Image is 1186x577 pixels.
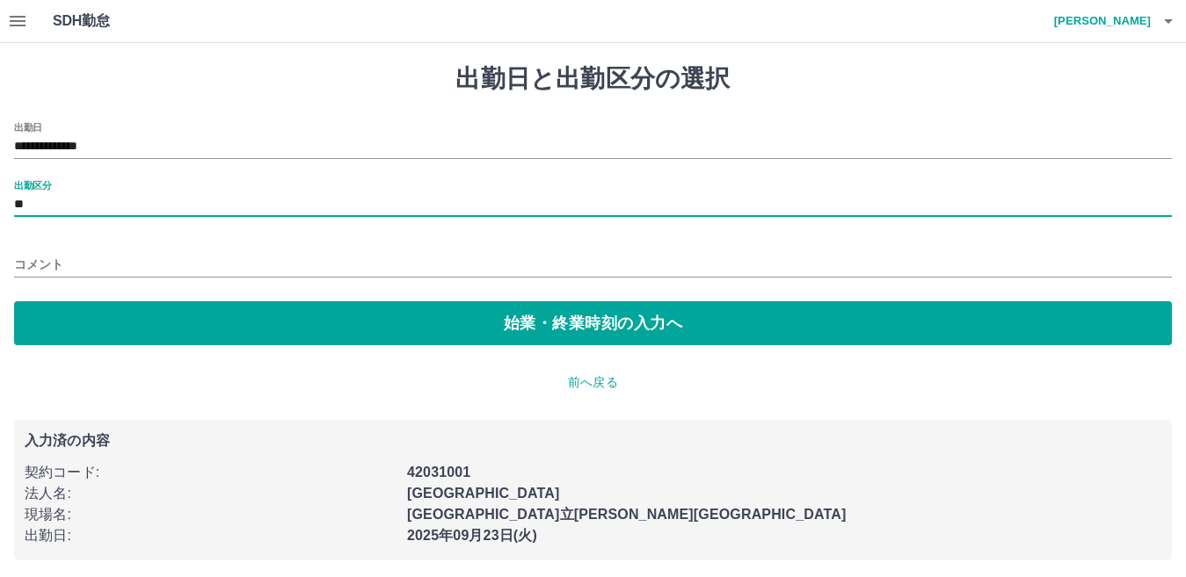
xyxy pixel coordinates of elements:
[25,483,397,504] p: 法人名 :
[407,465,470,480] b: 42031001
[25,462,397,483] p: 契約コード :
[407,528,537,543] b: 2025年09月23日(火)
[25,504,397,525] p: 現場名 :
[25,434,1161,448] p: 入力済の内容
[407,507,846,522] b: [GEOGRAPHIC_DATA]立[PERSON_NAME][GEOGRAPHIC_DATA]
[14,301,1172,345] button: 始業・終業時刻の入力へ
[14,178,51,191] label: 出勤区分
[14,64,1172,94] h1: 出勤日と出勤区分の選択
[407,486,560,501] b: [GEOGRAPHIC_DATA]
[14,120,42,133] label: 出勤日
[25,525,397,546] p: 出勤日 :
[14,373,1172,392] p: 前へ戻る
